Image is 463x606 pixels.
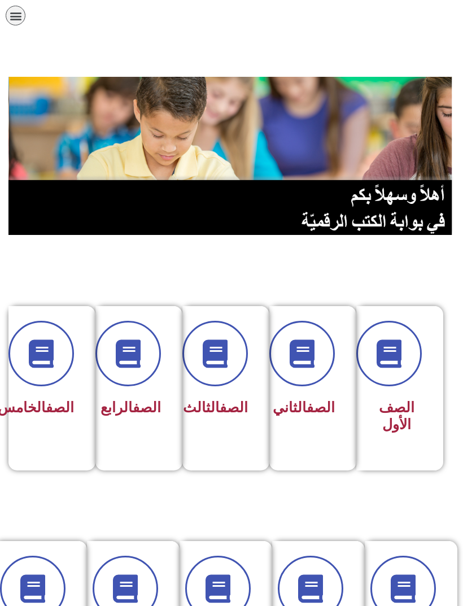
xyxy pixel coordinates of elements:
[6,6,25,25] div: כפתור פתיחת תפריט
[183,399,248,416] span: الثالث
[46,399,74,416] a: الصف
[307,399,335,416] a: الصف
[133,399,161,416] a: الصف
[379,399,414,433] span: الصف الأول
[273,399,335,416] span: الثاني
[220,399,248,416] a: الصف
[101,399,161,416] span: الرابع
